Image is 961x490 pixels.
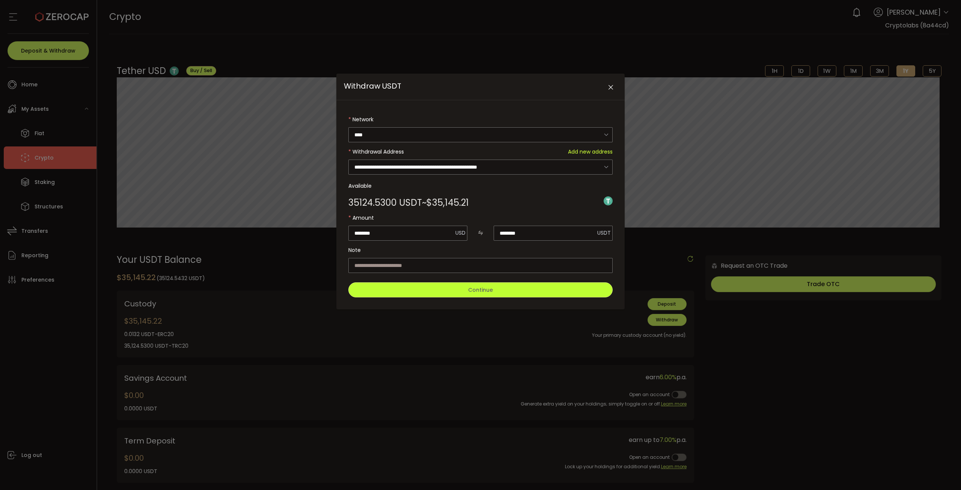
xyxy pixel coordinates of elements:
[352,148,404,155] span: Withdrawal Address
[426,198,469,207] span: $35,145.21
[348,112,613,127] label: Network
[455,229,465,237] span: USD
[468,286,493,294] span: Continue
[344,81,401,91] span: Withdraw USDT
[568,144,613,159] span: Add new address
[597,229,611,237] span: USDT
[348,282,613,297] button: Continue
[348,178,613,193] label: Available
[604,81,617,94] button: Close
[336,74,625,309] div: Withdraw USDT
[348,198,469,207] div: ~
[348,243,613,258] label: Note
[348,198,422,207] span: 35124.5300 USDT
[923,454,961,490] iframe: Chat Widget
[348,210,613,225] label: Amount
